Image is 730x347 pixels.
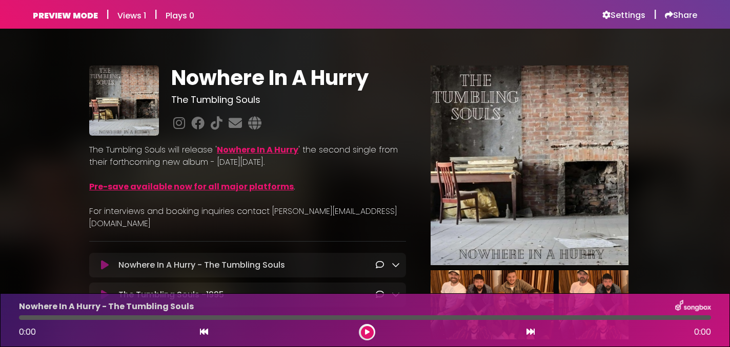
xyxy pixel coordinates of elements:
[118,289,224,301] p: The Tumbling Souls -1995
[602,10,645,20] a: Settings
[171,66,405,90] h1: Nowhere In A Hurry
[171,94,405,105] h3: The Tumbling Souls
[89,181,406,193] p: .
[117,11,146,20] h6: Views 1
[118,259,285,271] p: Nowhere In A Hurry - The Tumbling Souls
[19,326,36,338] span: 0:00
[89,181,294,192] a: Pre-save available now for all major platforms
[431,66,628,265] img: Main Media
[89,66,159,135] img: T6Dm3mjfRgOIulaSU6Wg
[89,144,406,168] p: The Tumbling Souls will release ' ' the second single from their forthcoming new album - [DATE][D...
[559,270,682,339] img: 6GsWanlwSEGNTrGLcpPp
[166,11,194,20] h6: Plays 0
[431,270,554,339] img: h7Oj0iWbT867Bb53q9za
[654,8,657,20] h5: |
[694,326,711,338] span: 0:00
[675,300,711,313] img: songbox-logo-white.png
[106,8,109,20] h5: |
[33,11,98,20] h6: PREVIEW MODE
[19,300,194,313] p: Nowhere In A Hurry - The Tumbling Souls
[89,205,406,230] p: For interviews and booking inquiries contact [PERSON_NAME][EMAIL_ADDRESS][DOMAIN_NAME]
[665,10,697,20] a: Share
[154,8,157,20] h5: |
[217,144,298,156] a: Nowhere In A Hurry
